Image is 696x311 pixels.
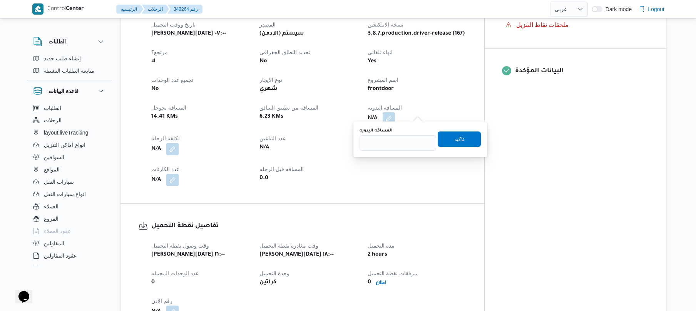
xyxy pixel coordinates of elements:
[151,298,172,304] span: رقم الاذن
[259,105,318,111] span: المسافه من تطبيق السائق
[44,128,88,137] span: layout.liveTracking
[44,140,85,150] span: انواع اماكن التنزيل
[368,77,398,83] span: اسم المشروع
[259,85,278,94] b: شهري
[636,2,668,17] button: Logout
[151,250,225,259] b: [PERSON_NAME][DATE] ١٦:٠٠
[142,5,169,14] button: الرحلات
[259,49,310,55] span: تحديد النطاق الجغرافى
[368,250,387,259] b: 2 hours
[30,139,109,151] button: انواع اماكن التنزيل
[44,239,64,248] span: المقاولين
[151,221,467,231] h3: تفاصيل نقطة التحميل
[151,85,159,94] b: No
[602,6,632,12] span: Dark mode
[259,22,276,28] span: المصدر
[116,5,143,14] button: الرئيسيه
[30,65,109,77] button: متابعة الطلبات النشطة
[502,19,649,31] button: ملحقات نقاط التنزيل
[167,5,202,14] button: 340264 رقم
[368,22,403,28] span: نسخة الابلكيشن
[376,280,386,285] b: اطلاع
[44,263,76,273] span: اجهزة التليفون
[30,249,109,262] button: عقود المقاولين
[259,166,304,172] span: المسافه فبل الرحله
[151,29,226,38] b: [PERSON_NAME][DATE] ٠٧:٠٠
[151,77,193,83] span: تجميع عدد الوحدات
[27,102,112,268] div: قاعدة البيانات
[368,85,394,94] b: frontdoor
[259,243,318,249] span: وقت مغادرة نقطة التحميل
[454,135,464,144] span: تاكيد
[151,49,168,55] span: مرتجع؟
[30,126,109,139] button: layout.liveTracking
[44,251,77,260] span: عقود المقاولين
[44,202,59,211] span: العملاء
[44,190,86,199] span: انواع سيارات النقل
[44,54,81,63] span: إنشاء طلب جديد
[30,102,109,114] button: الطلبات
[151,105,186,111] span: المسافه بجوجل
[66,6,84,12] b: Center
[44,165,60,174] span: المواقع
[259,278,276,287] b: كراتين
[44,177,74,186] span: سيارات النقل
[49,86,79,96] h3: قاعدة البيانات
[30,200,109,213] button: العملاء
[27,52,112,80] div: الطلبات
[373,278,389,287] button: اطلاع
[259,112,283,121] b: 6.23 KMs
[33,86,105,96] button: قاعدة البيانات
[259,250,334,259] b: [PERSON_NAME][DATE] ١٨:٠٠
[151,57,156,66] b: لا
[44,103,61,113] span: الطلبات
[368,105,402,111] span: المسافه اليدويه
[151,243,209,249] span: وقت وصول نفطة التحميل
[151,112,178,121] b: 14.41 KMs
[44,153,64,162] span: السواقين
[44,66,94,75] span: متابعة الطلبات النشطة
[30,188,109,200] button: انواع سيارات النقل
[30,176,109,188] button: سيارات النقل
[8,280,32,303] iframe: chat widget
[368,243,395,249] span: مدة التحميل
[151,278,155,287] b: 0
[368,57,376,66] b: Yes
[368,270,417,276] span: مرفقات نقطة التحميل
[368,49,393,55] span: انهاء تلقائي
[151,175,161,185] b: N/A
[30,163,109,176] button: المواقع
[151,166,179,172] span: عدد الكارتات
[438,131,481,147] button: تاكيد
[33,37,105,46] button: الطلبات
[368,278,371,287] b: 0
[516,22,569,28] span: ملحقات نقاط التنزيل
[259,143,269,152] b: N/A
[151,22,196,28] span: تاريخ ووقت التحميل
[516,20,569,30] span: ملحقات نقاط التنزيل
[259,77,282,83] span: نوع الايجار
[259,57,267,66] b: No
[30,151,109,163] button: السواقين
[360,128,393,134] label: المسافه اليدويه
[30,237,109,249] button: المقاولين
[515,66,649,77] h3: البيانات المؤكدة
[259,270,289,276] span: وحدة التحميل
[30,262,109,274] button: اجهزة التليفون
[368,29,465,38] b: 3.8.7.production.driver-release (167)
[151,135,180,141] span: تكلفة الرحلة
[30,213,109,225] button: الفروع
[259,29,304,38] b: (سيستم (الادمن
[368,114,377,123] b: N/A
[49,37,66,46] h3: الطلبات
[259,135,286,141] span: عدد التباعين
[32,3,43,15] img: X8yXhbKr1z7QwAAAABJRU5ErkJggg==
[44,226,71,236] span: عقود العملاء
[151,145,161,154] b: N/A
[30,225,109,237] button: عقود العملاء
[44,214,59,223] span: الفروع
[259,174,268,183] b: 0.0
[151,270,199,276] span: عدد الوحدات المحمله
[648,5,664,14] span: Logout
